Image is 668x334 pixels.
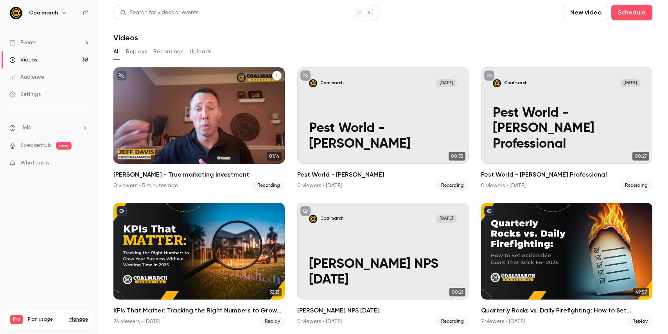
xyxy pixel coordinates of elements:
[9,39,36,47] div: Events
[309,79,318,88] img: Pest World - Jeff Fun
[267,288,282,296] span: 32:13
[9,56,37,64] div: Videos
[113,5,652,329] section: Videos
[632,152,649,161] span: 00:27
[309,121,457,152] p: Pest World - [PERSON_NAME]
[493,79,501,88] img: Pest World - Jeff Professional
[153,45,183,58] button: Recordings
[436,317,469,326] span: Recording
[493,106,641,152] p: Pest World - [PERSON_NAME] Professional
[120,9,198,17] div: Search for videos or events
[297,67,469,190] a: Pest World - Jeff FunCoalmarch[DATE]Pest World - [PERSON_NAME]00:33Pest World - [PERSON_NAME]0 vi...
[628,317,652,326] span: Replay
[29,9,58,17] h6: Coalmarch
[69,316,88,323] a: Manage
[20,124,32,132] span: Help
[117,206,127,216] button: published
[260,317,285,326] span: Replay
[484,70,494,81] button: unpublished
[564,5,608,20] button: New video
[113,67,285,190] li: Jeff - True marketing investment
[449,288,465,296] span: 00:21
[481,318,525,325] div: 7 viewers • [DATE]
[436,79,457,88] span: [DATE]
[113,203,285,326] a: 32:13KPIs That Matter: Tracking the Right Numbers to Grow Your Business Without Wasting Time in [...
[320,80,344,86] p: Coalmarch
[20,159,50,167] span: What's new
[113,318,160,325] div: 24 viewers • [DATE]
[436,215,457,223] span: [DATE]
[9,73,44,81] div: Audience
[113,33,138,42] h1: Videos
[620,79,641,88] span: [DATE]
[113,306,285,315] h2: KPIs That Matter: Tracking the Right Numbers to Grow Your Business Without Wasting Time in [DATE]
[484,206,494,216] button: published
[10,7,22,19] img: Coalmarch
[481,67,652,190] li: Pest World - Jeff Professional
[9,90,41,98] div: Settings
[113,67,285,190] a: 01:14[PERSON_NAME] - True marketing investment0 viewers • 5 minutes agoRecording
[449,152,465,161] span: 00:33
[481,203,652,326] a: 49:57Quarterly Rocks vs. Daily Firefighting: How to Set Actionable Goals That Stick For 20267 vie...
[309,215,318,223] img: Jeff NPS 9.24.25
[297,306,469,315] h2: [PERSON_NAME] NPS [DATE]
[300,206,311,216] button: unpublished
[126,45,147,58] button: Replays
[620,181,652,190] span: Recording
[28,316,65,323] span: Plan usage
[297,203,469,326] li: Jeff NPS 9.24.25
[481,170,652,179] h2: Pest World - [PERSON_NAME] Professional
[253,181,285,190] span: Recording
[297,67,469,190] li: Pest World - Jeff Fun
[309,257,457,288] p: [PERSON_NAME] NPS [DATE]
[190,45,212,58] button: Uploads
[113,182,178,190] div: 0 viewers • 5 minutes ago
[481,306,652,315] h2: Quarterly Rocks vs. Daily Firefighting: How to Set Actionable Goals That Stick For 2026
[481,203,652,326] li: Quarterly Rocks vs. Daily Firefighting: How to Set Actionable Goals That Stick For 2026
[297,318,342,325] div: 0 viewers • [DATE]
[10,315,23,324] span: Pro
[504,80,528,86] p: Coalmarch
[113,203,285,326] li: KPIs That Matter: Tracking the Right Numbers to Grow Your Business Without Wasting Time in 2026
[481,67,652,190] a: Pest World - Jeff Professional Coalmarch[DATE]Pest World - [PERSON_NAME] Professional00:27Pest Wo...
[481,182,526,190] div: 0 viewers • [DATE]
[633,288,649,296] span: 49:57
[56,142,72,150] span: new
[297,170,469,179] h2: Pest World - [PERSON_NAME]
[9,124,88,132] li: help-dropdown-opener
[20,141,51,150] a: SpeakerHub
[436,181,469,190] span: Recording
[297,203,469,326] a: Jeff NPS 9.24.25Coalmarch[DATE][PERSON_NAME] NPS [DATE]00:21[PERSON_NAME] NPS [DATE]0 viewers • [...
[113,45,120,58] button: All
[267,152,282,161] span: 01:14
[611,5,652,20] button: Schedule
[117,70,127,81] button: unpublished
[300,70,311,81] button: unpublished
[113,170,285,179] h2: [PERSON_NAME] - True marketing investment
[320,216,344,222] p: Coalmarch
[297,182,342,190] div: 0 viewers • [DATE]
